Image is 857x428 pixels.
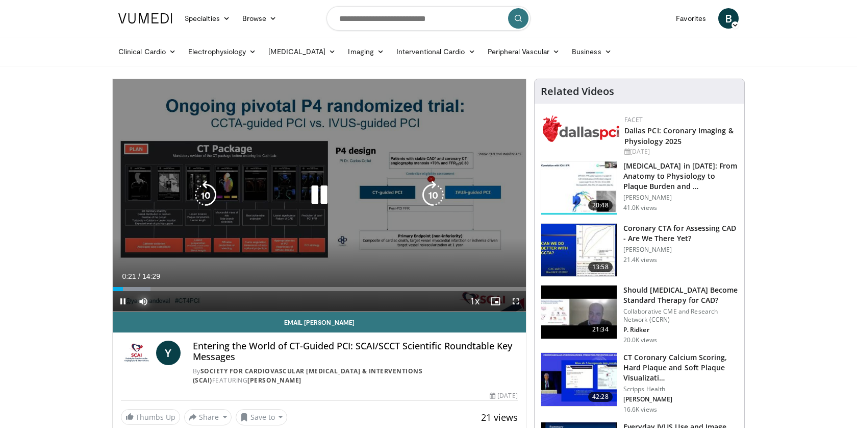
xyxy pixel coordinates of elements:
span: 20:48 [588,200,613,210]
div: Progress Bar [113,287,526,291]
img: eb63832d-2f75-457d-8c1a-bbdc90eb409c.150x105_q85_crop-smart_upscale.jpg [541,286,617,339]
div: [DATE] [490,391,517,400]
p: 16.6K views [623,406,657,414]
button: Playback Rate [465,291,485,312]
a: 13:58 Coronary CTA for Assessing CAD - Are We There Yet? [PERSON_NAME] 21.4K views [541,223,738,277]
span: 21:34 [588,324,613,335]
h3: CT Coronary Calcium Scoring, Hard Plaque and Soft Plaque Visualizati… [623,352,738,383]
a: Electrophysiology [182,41,262,62]
button: Save to [236,409,288,425]
a: Society for Cardiovascular [MEDICAL_DATA] & Interventions (SCAI) [193,367,423,385]
a: Clinical Cardio [112,41,182,62]
img: VuMedi Logo [118,13,172,23]
a: Email [PERSON_NAME] [113,312,526,332]
img: Society for Cardiovascular Angiography & Interventions (SCAI) [121,341,152,365]
img: 4ea3ec1a-320e-4f01-b4eb-a8bc26375e8f.150x105_q85_crop-smart_upscale.jpg [541,353,617,406]
a: B [718,8,739,29]
button: Mute [133,291,154,312]
a: Peripheral Vascular [482,41,566,62]
a: Interventional Cardio [390,41,482,62]
p: 41.0K views [623,204,657,212]
p: P. Ridker [623,326,738,334]
button: Pause [113,291,133,312]
button: Fullscreen [506,291,526,312]
a: [PERSON_NAME] [247,376,301,385]
p: [PERSON_NAME] [623,194,738,202]
span: 14:29 [142,272,160,280]
p: 20.0K views [623,336,657,344]
a: FACET [624,115,643,124]
img: 34b2b9a4-89e5-4b8c-b553-8a638b61a706.150x105_q85_crop-smart_upscale.jpg [541,224,617,277]
a: 42:28 CT Coronary Calcium Scoring, Hard Plaque and Soft Plaque Visualizati… Scripps Health [PERSO... [541,352,738,414]
h4: Related Videos [541,85,614,98]
p: 21.4K views [623,256,657,264]
span: 42:28 [588,392,613,402]
p: Collaborative CME and Research Network (CCRN) [623,307,738,324]
button: Share [184,409,232,425]
p: Scripps Health [623,385,738,393]
span: 13:58 [588,262,613,272]
a: [MEDICAL_DATA] [262,41,342,62]
a: Business [566,41,618,62]
img: 939357b5-304e-4393-95de-08c51a3c5e2a.png.150x105_q85_autocrop_double_scale_upscale_version-0.2.png [543,115,619,142]
span: / [138,272,140,280]
a: 20:48 [MEDICAL_DATA] in [DATE]: From Anatomy to Physiology to Plaque Burden and … [PERSON_NAME] 4... [541,161,738,215]
a: Imaging [342,41,390,62]
div: [DATE] [624,147,736,156]
a: Specialties [179,8,236,29]
div: By FEATURING [193,367,518,385]
h4: Entering the World of CT-Guided PCI: SCAI/SCCT Scientific Roundtable Key Messages [193,341,518,363]
a: 21:34 Should [MEDICAL_DATA] Become Standard Therapy for CAD? Collaborative CME and Research Netwo... [541,285,738,344]
a: Y [156,341,181,365]
span: 21 views [481,411,518,423]
a: Browse [236,8,283,29]
p: [PERSON_NAME] [623,246,738,254]
video-js: Video Player [113,79,526,312]
button: Enable picture-in-picture mode [485,291,506,312]
h3: Coronary CTA for Assessing CAD - Are We There Yet? [623,223,738,244]
input: Search topics, interventions [326,6,531,31]
span: 0:21 [122,272,136,280]
p: [PERSON_NAME] [623,395,738,403]
a: Dallas PCI: Coronary Imaging & Physiology 2025 [624,126,734,146]
a: Thumbs Up [121,409,180,425]
img: 823da73b-7a00-425d-bb7f-45c8b03b10c3.150x105_q85_crop-smart_upscale.jpg [541,161,617,215]
a: Favorites [670,8,712,29]
h3: [MEDICAL_DATA] in [DATE]: From Anatomy to Physiology to Plaque Burden and … [623,161,738,192]
h3: Should [MEDICAL_DATA] Become Standard Therapy for CAD? [623,285,738,305]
